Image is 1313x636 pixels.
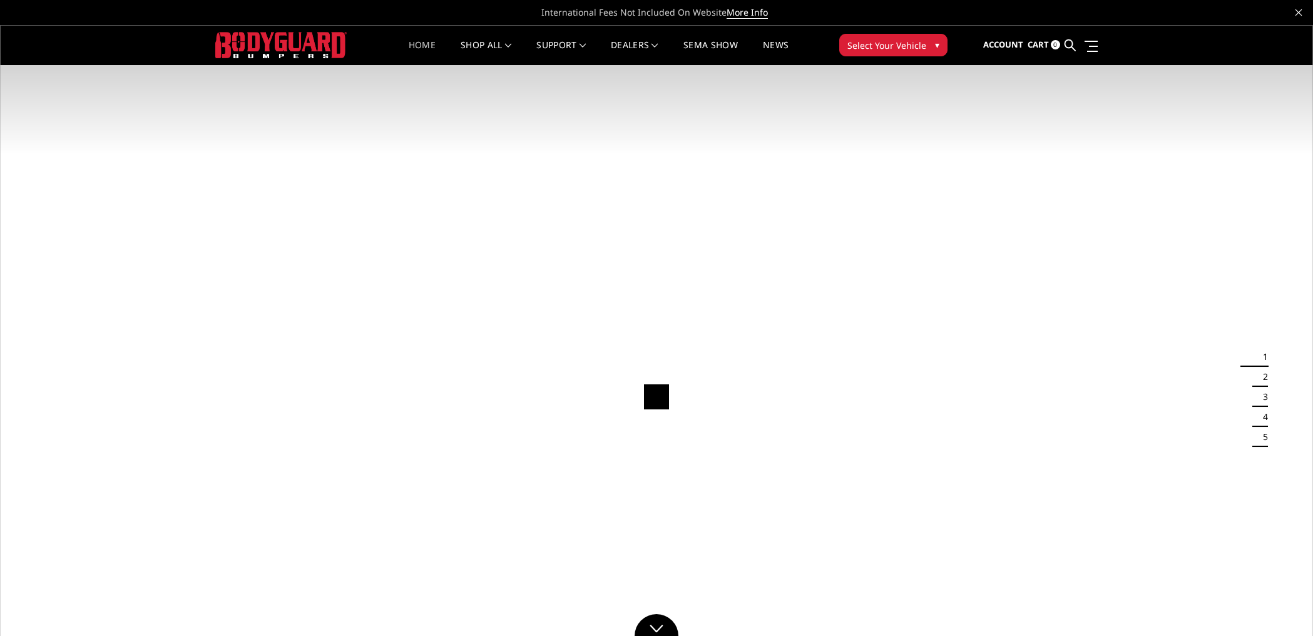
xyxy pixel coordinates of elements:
a: Home [409,41,436,65]
img: BODYGUARD BUMPERS [215,32,347,58]
button: 4 of 5 [1255,407,1268,427]
span: Account [983,39,1023,50]
button: 3 of 5 [1255,387,1268,407]
span: Select Your Vehicle [847,39,926,52]
a: More Info [727,6,768,19]
button: Select Your Vehicle [839,34,948,56]
button: 5 of 5 [1255,427,1268,447]
span: ▾ [935,38,939,51]
a: Cart 0 [1028,28,1060,62]
button: 2 of 5 [1255,367,1268,387]
a: News [763,41,789,65]
a: Dealers [611,41,658,65]
a: Account [983,28,1023,62]
span: 0 [1051,40,1060,49]
a: Click to Down [635,614,678,636]
span: Cart [1028,39,1049,50]
a: SEMA Show [683,41,738,65]
button: 1 of 5 [1255,347,1268,367]
a: shop all [461,41,511,65]
a: Support [536,41,586,65]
